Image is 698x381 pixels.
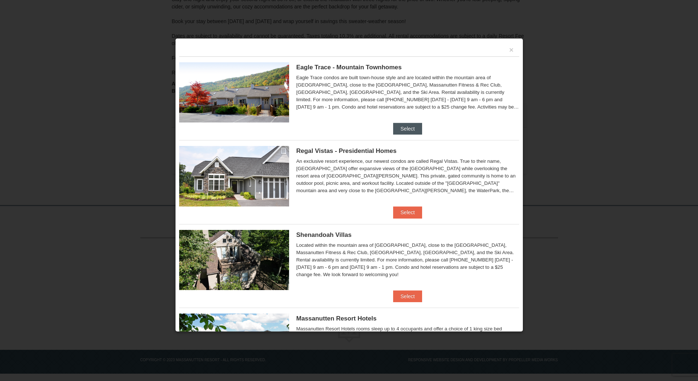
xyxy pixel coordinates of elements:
div: An exclusive resort experience, our newest condos are called Regal Vistas. True to their name, [G... [296,158,519,194]
img: 19218991-1-902409a9.jpg [179,146,289,206]
div: Massanutten Resort Hotels rooms sleep up to 4 occupants and offer a choice of 1 king size bed (li... [296,325,519,362]
button: Select [393,123,422,135]
span: Regal Vistas - Presidential Homes [296,147,397,154]
div: Eagle Trace condos are built town-house style and are located within the mountain area of [GEOGRA... [296,74,519,111]
img: 19219019-2-e70bf45f.jpg [179,230,289,290]
span: Eagle Trace - Mountain Townhomes [296,64,402,71]
img: 19218983-1-9b289e55.jpg [179,62,289,122]
button: × [509,46,514,54]
button: Select [393,206,422,218]
span: Shenandoah Villas [296,231,352,238]
img: 19219026-1-e3b4ac8e.jpg [179,314,289,374]
button: Select [393,290,422,302]
div: Located within the mountain area of [GEOGRAPHIC_DATA], close to the [GEOGRAPHIC_DATA], Massanutte... [296,242,519,278]
span: Massanutten Resort Hotels [296,315,377,322]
